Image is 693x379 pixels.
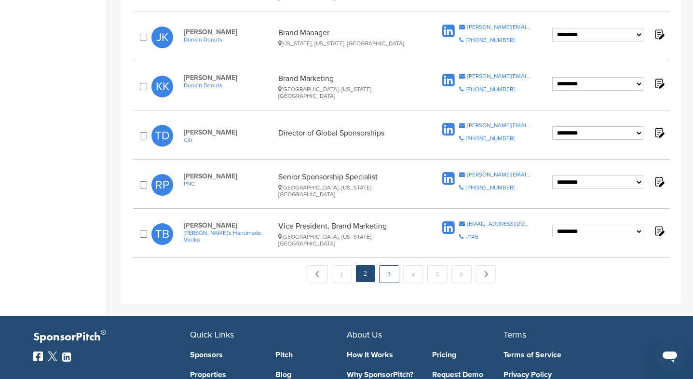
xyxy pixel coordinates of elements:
[467,172,531,177] div: [PERSON_NAME][EMAIL_ADDRESS][DOMAIN_NAME]
[48,352,57,361] img: Twitter
[466,37,515,43] div: [PHONE_NUMBER]
[503,371,646,379] a: Privacy Policy
[184,82,273,89] a: Dunkin Donuts
[467,24,531,30] div: [PERSON_NAME][EMAIL_ADDRESS][PERSON_NAME][DOMAIN_NAME]
[653,28,665,40] img: Notes
[275,351,347,359] a: Pitch
[151,223,173,245] span: TB
[347,371,418,379] a: Why SponsorPitch?
[653,225,665,237] img: Notes
[278,86,420,99] div: [GEOGRAPHIC_DATA], [US_STATE], [GEOGRAPHIC_DATA]
[151,125,173,147] span: TD
[356,265,375,282] em: 2
[278,74,420,99] div: Brand Marketing
[379,265,399,283] a: 3
[101,326,106,338] span: ®
[278,28,420,47] div: Brand Manager
[466,86,515,92] div: [PHONE_NUMBER]
[278,40,420,47] div: [US_STATE], [US_STATE], [GEOGRAPHIC_DATA]
[467,221,531,227] div: [EMAIL_ADDRESS][DOMAIN_NAME]
[151,27,173,48] span: JK
[190,329,234,340] span: Quick Links
[184,136,273,143] a: Citi
[476,265,496,283] a: Next →
[184,221,273,230] span: [PERSON_NAME]
[33,330,190,344] p: SponsorPitch
[451,265,472,283] a: 6
[308,265,328,283] a: ← Previous
[184,74,273,82] span: [PERSON_NAME]
[184,172,273,180] span: [PERSON_NAME]
[503,329,526,340] span: Terms
[184,28,273,36] span: [PERSON_NAME]
[467,122,531,128] div: [PERSON_NAME][EMAIL_ADDRESS][PERSON_NAME][DOMAIN_NAME]
[653,126,665,138] img: Notes
[654,340,685,371] iframe: Button to launch messaging window
[503,351,646,359] a: Terms of Service
[427,265,448,283] a: 5
[278,172,420,198] div: Senior Sponsorship Specialist
[347,329,382,340] span: About Us
[278,233,420,247] div: [GEOGRAPHIC_DATA], [US_STATE], [GEOGRAPHIC_DATA]
[184,180,273,187] a: PNC
[466,234,478,240] div: -1145
[275,371,347,379] a: Blog
[653,77,665,89] img: Notes
[278,128,420,143] div: Director of Global Sponsorships
[332,265,352,283] a: 1
[432,351,503,359] a: Pricing
[467,73,531,79] div: [PERSON_NAME][EMAIL_ADDRESS][PERSON_NAME][DOMAIN_NAME]
[184,36,273,43] a: Dunkin Donuts
[184,128,273,136] span: [PERSON_NAME]
[466,185,515,190] div: [PHONE_NUMBER]
[151,174,173,196] span: RP
[403,265,423,283] a: 4
[278,184,420,198] div: [GEOGRAPHIC_DATA], [US_STATE], [GEOGRAPHIC_DATA]
[653,176,665,188] img: Notes
[432,371,503,379] a: Request Demo
[466,135,515,141] div: [PHONE_NUMBER]
[33,352,43,361] img: Facebook
[184,230,273,243] a: [PERSON_NAME]'s Handmade Vodka
[347,351,418,359] a: How It Works
[190,351,261,359] a: Sponsors
[190,371,261,379] a: Properties
[151,76,173,97] span: KK
[278,221,420,247] div: Vice President, Brand Marketing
